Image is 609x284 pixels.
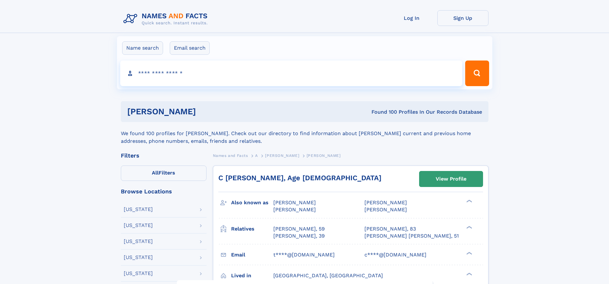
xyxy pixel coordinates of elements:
div: ❯ [465,225,472,229]
a: [PERSON_NAME], 39 [273,232,325,239]
span: [PERSON_NAME] [273,199,316,206]
a: C [PERSON_NAME], Age [DEMOGRAPHIC_DATA] [218,174,381,182]
div: ❯ [465,199,472,203]
div: We found 100 profiles for [PERSON_NAME]. Check out our directory to find information about [PERSO... [121,122,488,145]
a: [PERSON_NAME], 59 [273,225,325,232]
div: ❯ [465,272,472,276]
span: [PERSON_NAME] [364,199,407,206]
div: [US_STATE] [124,271,153,276]
label: Name search [122,41,163,55]
label: Filters [121,166,207,181]
a: A [255,151,258,159]
a: Names and Facts [213,151,248,159]
div: [US_STATE] [124,207,153,212]
h3: Lived in [231,270,273,281]
div: [US_STATE] [124,255,153,260]
a: Sign Up [437,10,488,26]
img: Logo Names and Facts [121,10,213,28]
span: [PERSON_NAME] [273,207,316,213]
div: [US_STATE] [124,223,153,228]
h1: [PERSON_NAME] [127,108,284,116]
input: search input [120,61,463,86]
div: Found 100 Profiles In Our Records Database [284,109,482,116]
label: Email search [170,41,210,55]
div: Filters [121,153,207,158]
span: [GEOGRAPHIC_DATA], [GEOGRAPHIC_DATA] [273,272,383,279]
h3: Email [231,249,273,260]
span: [PERSON_NAME] [265,153,299,158]
span: [PERSON_NAME] [364,207,407,213]
a: [PERSON_NAME], 83 [364,225,416,232]
a: [PERSON_NAME] [265,151,299,159]
h3: Also known as [231,197,273,208]
button: Search Button [465,61,489,86]
a: Log In [386,10,437,26]
h3: Relatives [231,223,273,234]
span: A [255,153,258,158]
div: [US_STATE] [124,239,153,244]
div: Browse Locations [121,189,207,194]
div: View Profile [436,172,466,186]
a: [PERSON_NAME] [PERSON_NAME], 51 [364,232,459,239]
span: All [152,170,159,176]
div: ❯ [465,251,472,255]
span: [PERSON_NAME] [307,153,341,158]
a: View Profile [419,171,483,187]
